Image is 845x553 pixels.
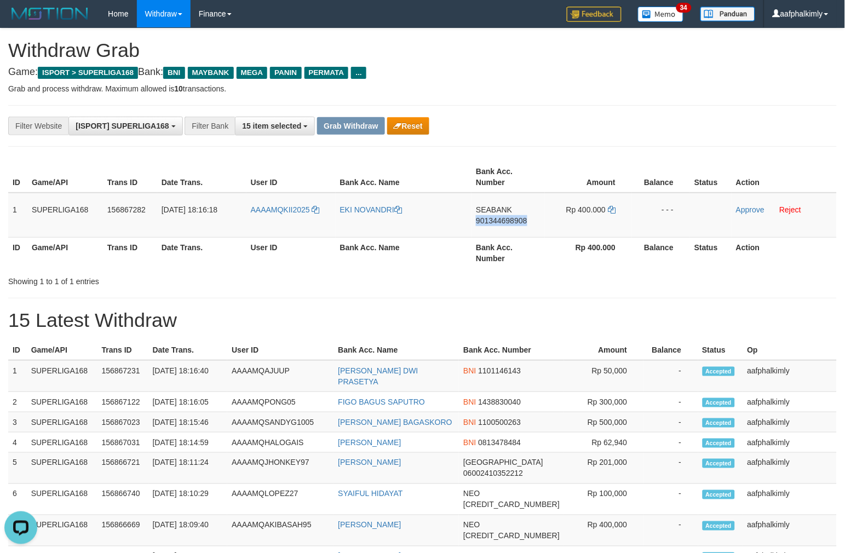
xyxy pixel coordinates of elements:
[148,340,228,360] th: Date Trans.
[608,205,616,214] a: Copy 400000 to clipboard
[732,162,837,193] th: Action
[227,412,334,433] td: AAAAMQSANDYG1005
[227,515,334,546] td: AAAAMQAKIBASAH95
[743,340,837,360] th: Op
[8,453,27,484] td: 5
[76,122,169,130] span: [ISPORT] SUPERLIGA168
[27,484,97,515] td: SUPERLIGA168
[743,453,837,484] td: aafphalkimly
[476,205,512,214] span: SEABANK
[97,340,148,360] th: Trans ID
[632,193,690,238] td: - - -
[743,484,837,515] td: aafphalkimly
[107,205,146,214] span: 156867282
[545,237,632,268] th: Rp 400.000
[676,3,691,13] span: 34
[4,4,37,37] button: Open LiveChat chat widget
[97,453,148,484] td: 156866721
[8,392,27,412] td: 2
[8,83,837,94] p: Grab and process withdraw. Maximum allowed is transactions.
[227,360,334,392] td: AAAAMQAJUUP
[8,433,27,453] td: 4
[700,7,755,21] img: panduan.png
[148,453,228,484] td: [DATE] 18:11:24
[148,433,228,453] td: [DATE] 18:14:59
[8,117,68,135] div: Filter Website
[157,162,246,193] th: Date Trans.
[463,458,543,467] span: [GEOGRAPHIC_DATA]
[463,489,480,498] span: NEO
[38,67,138,79] span: ISPORT > SUPERLIGA168
[643,412,698,433] td: -
[227,340,334,360] th: User ID
[148,515,228,546] td: [DATE] 18:09:40
[780,205,802,214] a: Reject
[564,453,643,484] td: Rp 201,000
[27,515,97,546] td: SUPERLIGA168
[476,216,527,225] span: Copy 901344698908 to clipboard
[317,117,384,135] button: Grab Withdraw
[351,67,366,79] span: ...
[174,84,183,93] strong: 10
[97,412,148,433] td: 156867023
[567,7,622,22] img: Feedback.jpg
[246,237,336,268] th: User ID
[472,162,545,193] th: Bank Acc. Number
[463,366,476,375] span: BNI
[690,162,732,193] th: Status
[703,367,735,376] span: Accepted
[703,439,735,448] span: Accepted
[103,237,157,268] th: Trans ID
[304,67,349,79] span: PERMATA
[632,162,690,193] th: Balance
[8,360,27,392] td: 1
[732,237,837,268] th: Action
[227,453,334,484] td: AAAAMQJHONKEY97
[743,433,837,453] td: aafphalkimly
[97,360,148,392] td: 156867231
[27,433,97,453] td: SUPERLIGA168
[8,272,344,287] div: Showing 1 to 1 of 1 entries
[8,412,27,433] td: 3
[703,418,735,428] span: Accepted
[643,515,698,546] td: -
[148,360,228,392] td: [DATE] 18:16:40
[743,515,837,546] td: aafphalkimly
[338,366,418,386] a: [PERSON_NAME] DWI PRASETYA
[387,117,429,135] button: Reset
[564,433,643,453] td: Rp 62,940
[643,392,698,412] td: -
[148,484,228,515] td: [DATE] 18:10:29
[564,412,643,433] td: Rp 500,000
[479,366,521,375] span: Copy 1101146143 to clipboard
[242,122,301,130] span: 15 item selected
[227,433,334,453] td: AAAAMQHALOGAIS
[703,398,735,407] span: Accepted
[148,412,228,433] td: [DATE] 18:15:46
[27,392,97,412] td: SUPERLIGA168
[638,7,684,22] img: Button%20Memo.svg
[566,205,606,214] span: Rp 400.000
[8,309,837,331] h1: 15 Latest Withdraw
[743,392,837,412] td: aafphalkimly
[564,360,643,392] td: Rp 50,000
[479,398,521,406] span: Copy 1438830040 to clipboard
[472,237,545,268] th: Bank Acc. Number
[27,360,97,392] td: SUPERLIGA168
[227,392,334,412] td: AAAAMQPONG05
[564,515,643,546] td: Rp 400,000
[643,360,698,392] td: -
[463,500,560,509] span: Copy 5859459223534313 to clipboard
[698,340,743,360] th: Status
[270,67,301,79] span: PANIN
[251,205,320,214] a: AAAAMQKII2025
[338,418,452,427] a: [PERSON_NAME] BAGASKORO
[334,340,459,360] th: Bank Acc. Name
[8,162,27,193] th: ID
[643,484,698,515] td: -
[27,162,103,193] th: Game/API
[237,67,268,79] span: MEGA
[185,117,235,135] div: Filter Bank
[479,438,521,447] span: Copy 0813478484 to clipboard
[643,433,698,453] td: -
